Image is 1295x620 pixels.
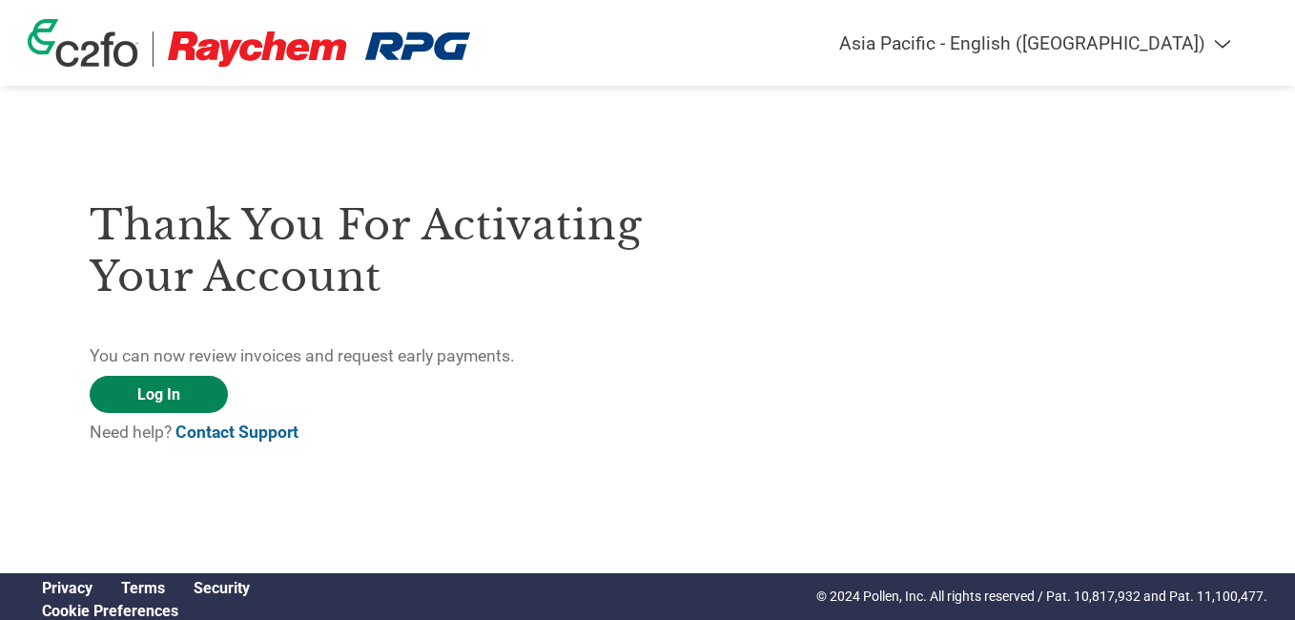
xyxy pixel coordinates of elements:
p: © 2024 Pollen, Inc. All rights reserved / Pat. 10,817,932 and Pat. 11,100,477. [816,587,1267,607]
p: You can now review invoices and request early payments. [90,343,647,368]
a: Security [194,579,250,597]
img: c2fo logo [28,19,138,67]
h3: Thank you for activating your account [90,199,647,302]
a: Cookie Preferences, opens a dedicated popup modal window [42,602,178,620]
a: Log In [90,376,228,413]
img: Raychem RPG [168,31,471,67]
a: Contact Support [175,423,298,442]
a: Terms [121,579,165,597]
p: Need help? [90,420,647,444]
div: Open Cookie Preferences Modal [28,602,264,620]
a: Privacy [42,579,92,597]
